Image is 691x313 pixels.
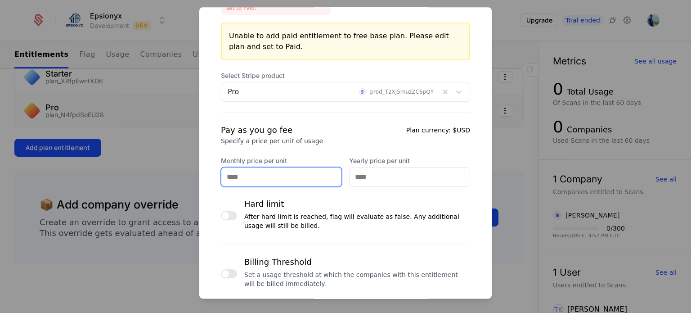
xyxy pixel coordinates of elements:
span: Select Stripe product [221,71,470,80]
div: Set a usage threshold at which the companies with this entitlement will be billed immediately. [244,270,470,288]
div: Specify a price per unit of usage [221,136,323,145]
span: $USD [453,127,470,134]
div: Pay as you go fee [221,124,323,136]
div: Billing Threshold [244,256,470,268]
div: Plan currency: [406,124,470,145]
div: Unable to add paid entitlement to free base plan. Please edit plan and set to Paid. [229,31,462,52]
label: Monthly price per unit [221,156,342,165]
div: Hard limit [244,198,470,210]
label: Yearly price per unit [349,156,470,165]
div: After hard limit is reached, flag will evaluate as false. Any additional usage will still be billed. [244,212,470,230]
